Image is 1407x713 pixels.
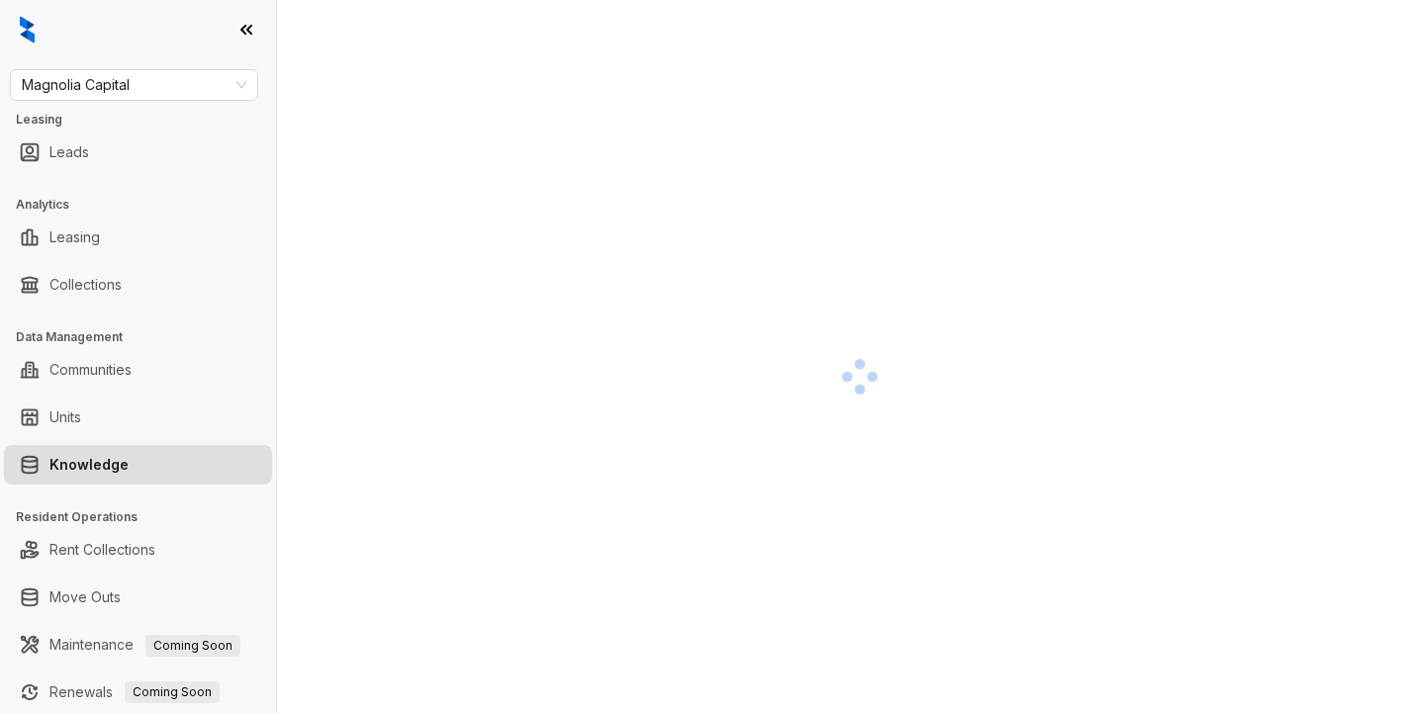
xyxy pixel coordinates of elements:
[22,70,246,100] span: Magnolia Capital
[16,111,276,129] h3: Leasing
[49,672,220,712] a: RenewalsComing Soon
[4,218,272,257] li: Leasing
[49,265,122,305] a: Collections
[4,578,272,617] li: Move Outs
[4,398,272,437] li: Units
[16,196,276,214] h3: Analytics
[4,530,272,570] li: Rent Collections
[49,530,155,570] a: Rent Collections
[49,218,100,257] a: Leasing
[4,672,272,712] li: Renewals
[49,133,89,172] a: Leads
[4,350,272,390] li: Communities
[4,133,272,172] li: Leads
[4,445,272,485] li: Knowledge
[49,398,81,437] a: Units
[49,350,132,390] a: Communities
[16,328,276,346] h3: Data Management
[49,445,129,485] a: Knowledge
[20,16,35,44] img: logo
[145,635,240,657] span: Coming Soon
[16,508,276,526] h3: Resident Operations
[125,681,220,703] span: Coming Soon
[4,625,272,665] li: Maintenance
[49,578,121,617] a: Move Outs
[4,265,272,305] li: Collections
